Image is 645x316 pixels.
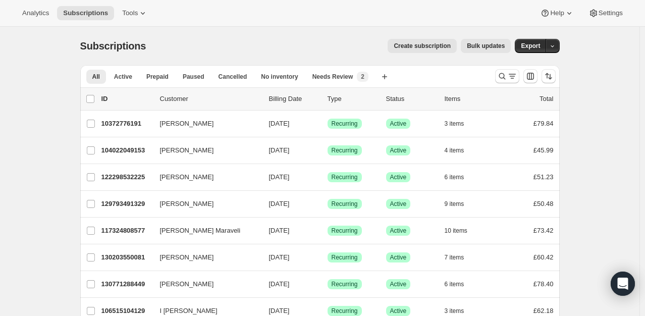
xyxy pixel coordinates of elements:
button: [PERSON_NAME] [154,116,255,132]
p: 10372776191 [101,119,152,129]
p: 122298532225 [101,172,152,182]
span: Tools [122,9,138,17]
span: 10 items [445,227,467,235]
p: 106515104129 [101,306,152,316]
span: Export [521,42,540,50]
span: Subscriptions [80,40,146,51]
span: 6 items [445,280,464,288]
span: 3 items [445,120,464,128]
span: I [PERSON_NAME] [160,306,218,316]
span: [PERSON_NAME] [160,252,214,262]
span: Active [390,173,407,181]
div: 129793491329[PERSON_NAME][DATE]SuccessRecurringSuccessActive9 items£50.48 [101,197,554,211]
span: Active [390,120,407,128]
span: [DATE] [269,227,290,234]
span: [DATE] [269,280,290,288]
span: [DATE] [269,307,290,314]
span: Needs Review [312,73,353,81]
span: £78.40 [533,280,554,288]
button: Export [515,39,546,53]
span: Recurring [332,146,358,154]
span: £62.18 [533,307,554,314]
div: Type [328,94,378,104]
span: 9 items [445,200,464,208]
button: Search and filter results [495,69,519,83]
button: [PERSON_NAME] Maraveli [154,223,255,239]
span: 6 items [445,173,464,181]
p: 130771288449 [101,279,152,289]
div: 117324808577[PERSON_NAME] Maraveli[DATE]SuccessRecurringSuccessActive10 items£73.42 [101,224,554,238]
div: 130771288449[PERSON_NAME][DATE]SuccessRecurringSuccessActive6 items£78.40 [101,277,554,291]
span: Active [390,146,407,154]
p: Total [540,94,553,104]
span: Active [390,227,407,235]
span: Active [390,307,407,315]
button: [PERSON_NAME] [154,276,255,292]
button: Settings [582,6,629,20]
span: 4 items [445,146,464,154]
button: 10 items [445,224,478,238]
button: Customize table column order and visibility [523,69,537,83]
button: 9 items [445,197,475,211]
button: Create subscription [388,39,457,53]
button: 6 items [445,277,475,291]
span: Recurring [332,120,358,128]
button: 4 items [445,143,475,157]
span: Help [550,9,564,17]
span: [DATE] [269,120,290,127]
span: £60.42 [533,253,554,261]
span: Active [390,280,407,288]
button: 7 items [445,250,475,265]
button: 6 items [445,170,475,184]
div: 122298532225[PERSON_NAME][DATE]SuccessRecurringSuccessActive6 items£51.23 [101,170,554,184]
span: [PERSON_NAME] [160,199,214,209]
p: 130203550081 [101,252,152,262]
span: [PERSON_NAME] [160,119,214,129]
span: Paused [183,73,204,81]
span: Bulk updates [467,42,505,50]
div: Items [445,94,495,104]
span: 7 items [445,253,464,261]
span: [PERSON_NAME] [160,145,214,155]
div: 104022049153[PERSON_NAME][DATE]SuccessRecurringSuccessActive4 items£45.99 [101,143,554,157]
p: ID [101,94,152,104]
span: [PERSON_NAME] Maraveli [160,226,241,236]
span: [DATE] [269,146,290,154]
span: £73.42 [533,227,554,234]
button: 3 items [445,117,475,131]
p: 117324808577 [101,226,152,236]
span: All [92,73,100,81]
span: Subscriptions [63,9,108,17]
span: Active [390,200,407,208]
div: 10372776191[PERSON_NAME][DATE]SuccessRecurringSuccessActive3 items£79.84 [101,117,554,131]
button: [PERSON_NAME] [154,249,255,266]
span: [PERSON_NAME] [160,172,214,182]
span: Recurring [332,173,358,181]
button: [PERSON_NAME] [154,142,255,159]
div: IDCustomerBilling DateTypeStatusItemsTotal [101,94,554,104]
span: £51.23 [533,173,554,181]
span: Recurring [332,280,358,288]
button: Bulk updates [461,39,511,53]
span: Cancelled [219,73,247,81]
p: Status [386,94,437,104]
span: Recurring [332,200,358,208]
span: [PERSON_NAME] [160,279,214,289]
button: Analytics [16,6,55,20]
button: [PERSON_NAME] [154,196,255,212]
span: Settings [599,9,623,17]
span: 3 items [445,307,464,315]
p: Customer [160,94,261,104]
button: Sort the results [542,69,556,83]
button: Help [534,6,580,20]
span: Analytics [22,9,49,17]
span: No inventory [261,73,298,81]
span: Active [114,73,132,81]
span: Recurring [332,253,358,261]
span: £79.84 [533,120,554,127]
p: 104022049153 [101,145,152,155]
button: Create new view [377,70,393,84]
button: [PERSON_NAME] [154,169,255,185]
p: 129793491329 [101,199,152,209]
span: Active [390,253,407,261]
